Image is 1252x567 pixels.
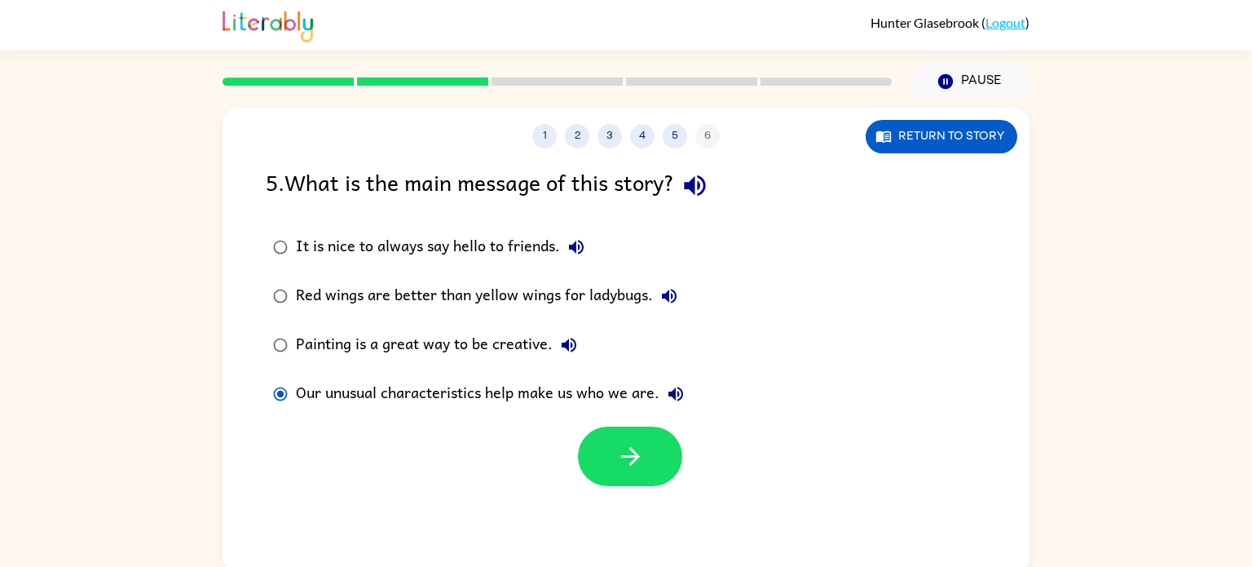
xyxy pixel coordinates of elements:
button: 4 [630,124,655,148]
button: Painting is a great way to be creative. [553,329,585,361]
a: Logout [985,15,1025,30]
button: Return to story [866,120,1017,153]
div: Our unusual characteristics help make us who we are. [296,378,692,410]
button: 3 [597,124,622,148]
div: It is nice to always say hello to friends. [296,231,593,264]
button: 2 [565,124,589,148]
button: It is nice to always say hello to friends. [560,231,593,264]
div: Red wings are better than yellow wings for ladybugs. [296,280,686,312]
button: Pause [911,63,1029,100]
img: Literably [223,7,313,42]
button: Red wings are better than yellow wings for ladybugs. [653,280,686,312]
div: ( ) [871,15,1029,30]
div: Painting is a great way to be creative. [296,329,585,361]
div: 5 . What is the main message of this story? [266,165,986,206]
button: Our unusual characteristics help make us who we are. [659,378,692,410]
button: 1 [532,124,557,148]
span: Hunter Glasebrook [871,15,981,30]
button: 5 [663,124,687,148]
